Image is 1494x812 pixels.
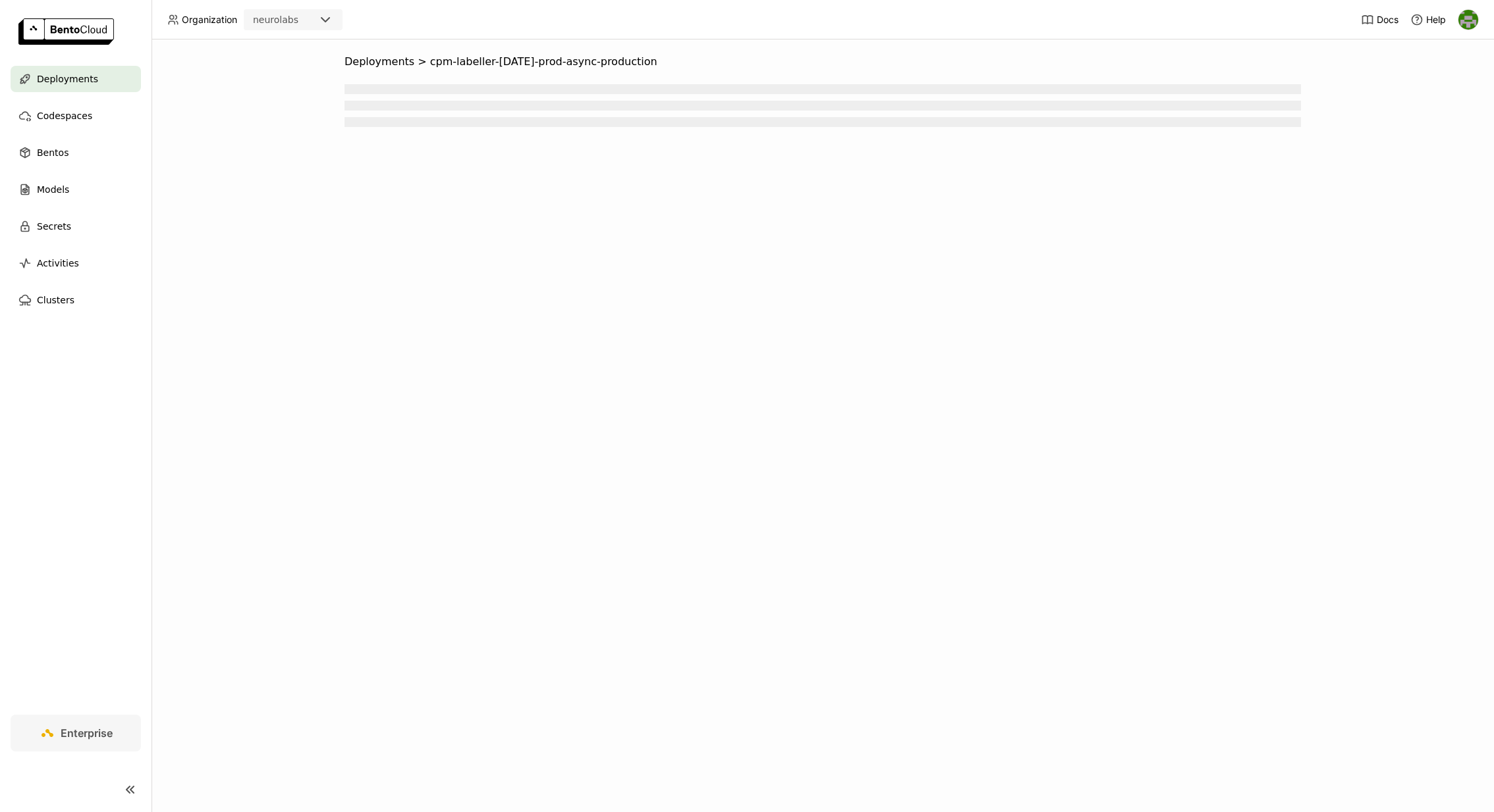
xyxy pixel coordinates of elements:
span: Activities [37,255,79,271]
span: Docs [1377,14,1398,26]
span: > [414,55,430,68]
span: Codespaces [37,108,92,124]
span: Deployments [345,55,414,68]
a: Codespaces [11,103,141,129]
a: Clusters [11,287,141,313]
input: Selected neurolabs. [300,14,301,27]
span: Clusters [37,292,74,308]
a: Bentos [11,140,141,166]
span: Models [37,182,69,197]
nav: Breadcrumbs navigation [345,55,1301,68]
a: Models [11,176,141,203]
span: Bentos [37,145,69,161]
img: logo [18,18,114,45]
div: neurolabs [253,13,298,26]
span: Organization [182,14,237,26]
div: Help [1410,13,1446,26]
a: Activities [11,250,141,276]
a: Secrets [11,213,141,240]
span: Secrets [37,218,71,234]
img: Toby Thomas [1458,10,1478,30]
a: Enterprise [11,715,141,751]
a: Docs [1361,13,1398,26]
span: cpm-labeller-[DATE]-prod-async-production [430,55,657,68]
span: Deployments [37,71,98,87]
span: Help [1426,14,1446,26]
span: Enterprise [61,726,113,740]
a: Deployments [11,66,141,92]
